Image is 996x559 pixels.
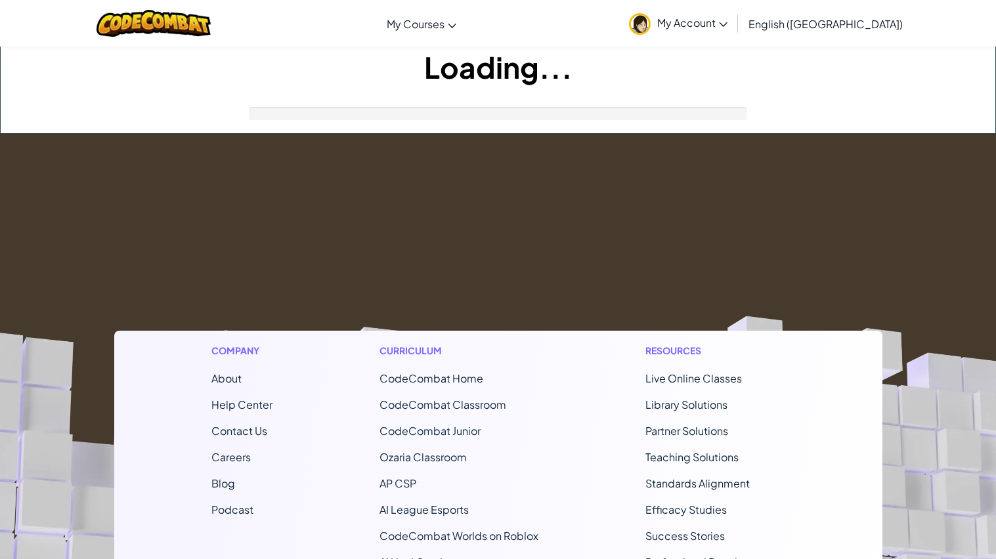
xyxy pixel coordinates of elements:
a: Ozaria Classroom [379,450,467,464]
h1: Company [211,344,272,358]
h1: Curriculum [379,344,538,358]
a: Live Online Classes [645,371,742,385]
a: Blog [211,476,235,490]
span: CodeCombat Home [379,371,483,385]
a: Standards Alignment [645,476,750,490]
a: CodeCombat Worlds on Roblox [379,529,538,543]
a: About [211,371,242,385]
a: CodeCombat Junior [379,424,481,438]
a: CodeCombat Classroom [379,398,506,411]
span: My Courses [387,17,444,31]
a: Help Center [211,398,272,411]
a: English ([GEOGRAPHIC_DATA]) [742,6,909,41]
a: Success Stories [645,529,725,543]
a: My Account [622,3,734,44]
h1: Resources [645,344,785,358]
span: Contact Us [211,424,267,438]
a: AI League Esports [379,503,469,516]
a: My Courses [380,6,463,41]
img: avatar [629,13,651,35]
a: Partner Solutions [645,424,728,438]
img: CodeCombat logo [97,10,211,37]
a: Podcast [211,503,253,516]
a: AP CSP [379,476,416,490]
span: My Account [657,16,727,30]
a: Careers [211,450,251,464]
a: Efficacy Studies [645,503,727,516]
a: Teaching Solutions [645,450,739,464]
h1: Loading... [1,47,995,87]
span: English ([GEOGRAPHIC_DATA]) [748,17,903,31]
a: Library Solutions [645,398,727,411]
